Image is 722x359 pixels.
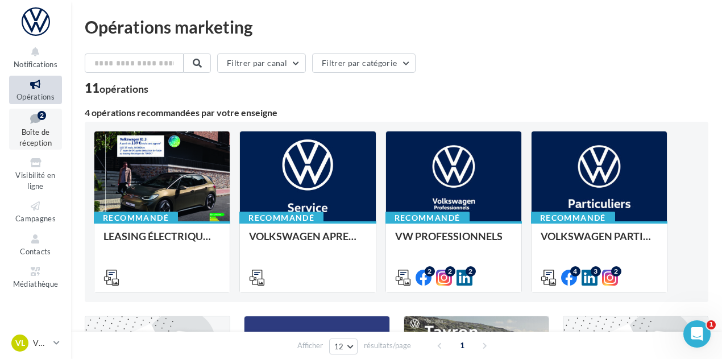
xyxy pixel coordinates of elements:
[9,109,62,150] a: Boîte de réception2
[9,197,62,225] a: Campagnes
[611,266,621,277] div: 2
[19,127,52,147] span: Boîte de réception
[9,230,62,258] a: Contacts
[364,340,411,351] span: résultats/page
[103,230,221,253] div: LEASING ÉLECTRIQUE 2025
[249,230,366,253] div: VOLKSWAGEN APRES-VENTE
[312,53,416,73] button: Filtrer par catégorie
[591,266,601,277] div: 3
[9,296,62,324] a: Calendrier
[9,263,62,291] a: Médiathèque
[38,111,46,120] div: 2
[466,266,476,277] div: 2
[334,342,344,351] span: 12
[9,332,62,354] a: VL VW Lyon 7
[385,212,470,224] div: Recommandé
[395,230,512,253] div: VW PROFESSIONNELS
[99,84,148,94] div: opérations
[15,337,25,349] span: VL
[14,60,57,69] span: Notifications
[570,266,580,277] div: 4
[94,212,178,224] div: Recommandé
[33,337,49,349] p: VW Lyon 7
[683,320,711,348] iframe: Intercom live chat
[445,266,455,277] div: 2
[15,214,56,223] span: Campagnes
[329,339,358,354] button: 12
[217,53,306,73] button: Filtrer par canal
[541,230,658,253] div: VOLKSWAGEN PARTICULIER
[20,247,51,256] span: Contacts
[85,18,708,35] div: Opérations marketing
[425,266,435,277] div: 2
[9,43,62,71] button: Notifications
[85,82,148,94] div: 11
[16,92,55,101] span: Opérations
[453,336,471,354] span: 1
[239,212,323,224] div: Recommandé
[707,320,716,329] span: 1
[15,171,55,191] span: Visibilité en ligne
[9,154,62,193] a: Visibilité en ligne
[13,279,59,288] span: Médiathèque
[9,76,62,104] a: Opérations
[297,340,323,351] span: Afficher
[531,212,615,224] div: Recommandé
[85,108,708,117] div: 4 opérations recommandées par votre enseigne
